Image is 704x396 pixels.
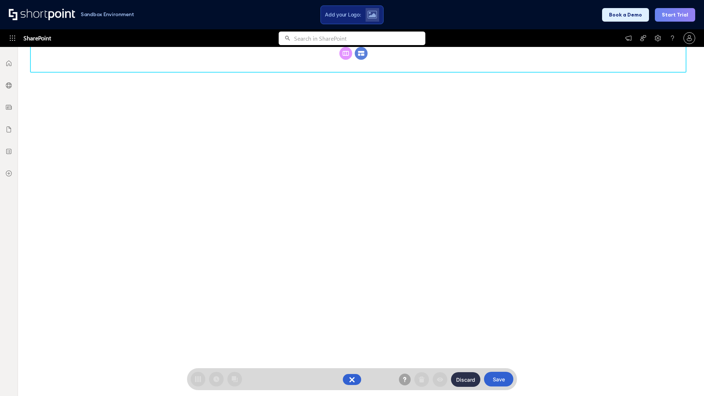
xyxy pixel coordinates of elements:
button: Book a Demo [602,8,649,22]
img: Upload logo [367,11,377,19]
button: Discard [451,372,480,387]
input: Search in SharePoint [294,32,425,45]
button: Start Trial [655,8,695,22]
h1: Sandbox Environment [81,12,134,16]
span: Add your Logo: [325,11,361,18]
span: SharePoint [23,29,51,47]
button: Save [484,372,513,386]
iframe: Chat Widget [667,361,704,396]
